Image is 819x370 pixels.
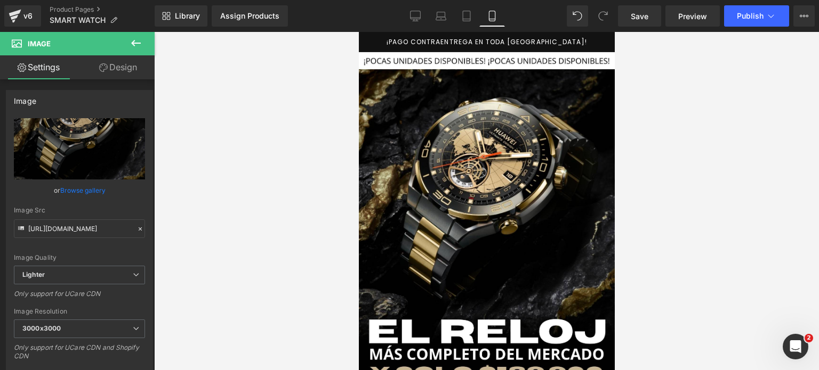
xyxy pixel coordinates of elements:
[678,11,707,22] span: Preview
[14,219,145,238] input: Link
[724,5,789,27] button: Publish
[737,12,764,20] span: Publish
[22,270,45,278] b: Lighter
[60,181,106,200] a: Browse gallery
[4,5,41,27] a: v6
[21,9,35,23] div: v6
[403,5,428,27] a: Desktop
[14,308,145,315] div: Image Resolution
[805,334,813,342] span: 2
[592,5,614,27] button: Redo
[793,5,815,27] button: More
[14,254,145,261] div: Image Quality
[14,290,145,305] div: Only support for UCare CDN
[454,5,479,27] a: Tablet
[14,207,145,214] div: Image Src
[28,39,51,48] span: Image
[428,5,454,27] a: Laptop
[665,5,720,27] a: Preview
[22,324,61,332] b: 3000x3000
[50,5,155,14] a: Product Pages
[14,91,36,105] div: Image
[155,5,207,27] a: New Library
[783,334,808,359] iframe: Intercom live chat
[220,12,279,20] div: Assign Products
[50,16,106,24] span: SMART WATCH
[14,343,145,367] div: Only support for UCare CDN and Shopify CDN
[175,11,200,21] span: Library
[14,185,145,196] div: or
[631,11,648,22] span: Save
[567,5,588,27] button: Undo
[79,55,157,79] a: Design
[479,5,505,27] a: Mobile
